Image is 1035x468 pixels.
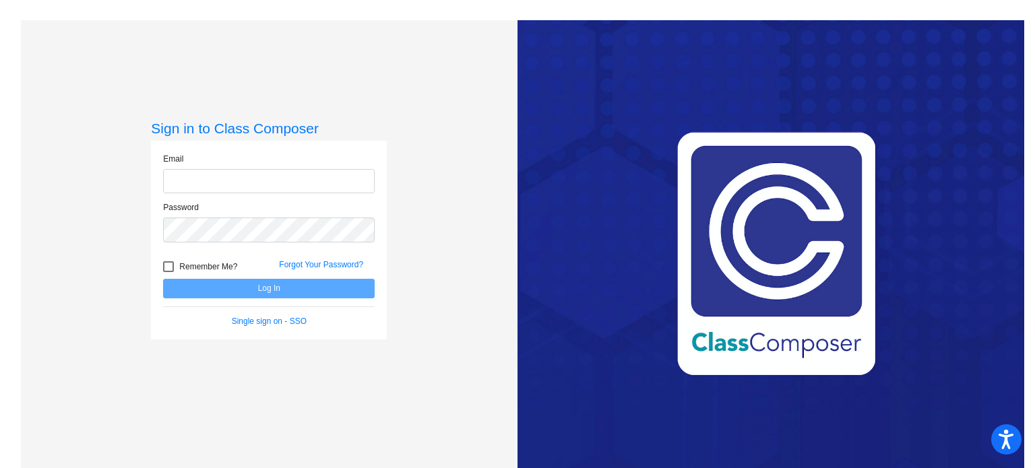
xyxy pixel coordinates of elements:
[151,120,387,137] h3: Sign in to Class Composer
[163,201,199,213] label: Password
[232,316,307,326] a: Single sign on - SSO
[279,260,363,269] a: Forgot Your Password?
[163,153,183,165] label: Email
[163,279,375,298] button: Log In
[179,259,237,275] span: Remember Me?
